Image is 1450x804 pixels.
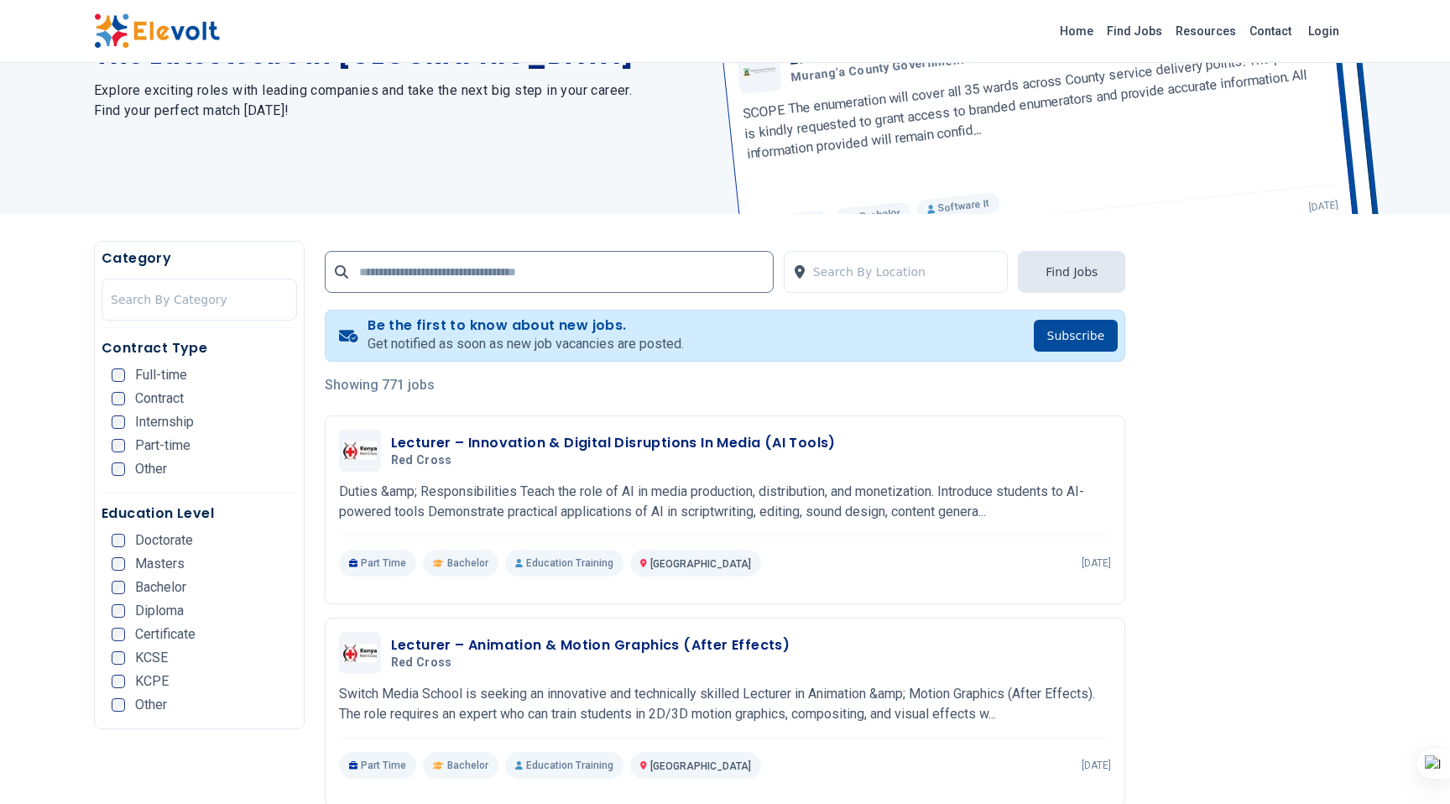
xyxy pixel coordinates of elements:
span: Diploma [135,604,184,618]
span: Red cross [391,655,452,671]
a: Find Jobs [1100,18,1169,44]
button: Find Jobs [1018,251,1125,293]
input: KCPE [112,675,125,688]
input: Part-time [112,439,125,452]
input: Internship [112,415,125,429]
span: Masters [135,557,185,571]
span: Other [135,698,167,712]
p: [DATE] [1082,759,1111,772]
h2: Explore exciting roles with leading companies and take the next big step in your career. Find you... [94,81,705,121]
p: Showing 771 jobs [325,375,1126,395]
input: Other [112,462,125,476]
span: Full-time [135,368,187,382]
span: Red cross [391,453,452,468]
span: Internship [135,415,194,429]
h5: Category [102,248,297,269]
span: Bachelor [447,556,488,570]
input: Bachelor [112,581,125,594]
h5: Education Level [102,504,297,524]
input: Diploma [112,604,125,618]
button: Subscribe [1034,320,1119,352]
h1: The Latest Jobs in [GEOGRAPHIC_DATA] [94,40,705,70]
a: Resources [1169,18,1243,44]
img: Red cross [343,441,377,460]
span: Certificate [135,628,196,641]
p: Duties &amp; Responsibilities Teach the role of AI in media production, distribution, and monetiz... [339,482,1112,522]
span: Other [135,462,167,476]
h4: Be the first to know about new jobs. [368,317,684,334]
a: Contact [1243,18,1298,44]
a: Home [1053,18,1100,44]
span: Contract [135,392,184,405]
input: Doctorate [112,534,125,547]
input: Masters [112,557,125,571]
a: Red crossLecturer – Innovation & Digital Disruptions In Media (AI Tools)Red crossDuties &amp; Res... [339,430,1112,577]
span: [GEOGRAPHIC_DATA] [650,558,751,570]
a: Red crossLecturer – Animation & Motion Graphics (After Effects)Red crossSwitch Media School is se... [339,632,1112,779]
span: Bachelor [135,581,186,594]
span: Part-time [135,439,190,452]
span: [GEOGRAPHIC_DATA] [650,760,751,772]
p: Part Time [339,752,417,779]
input: Certificate [112,628,125,641]
h3: Lecturer – Innovation & Digital Disruptions In Media (AI Tools) [391,433,836,453]
p: [DATE] [1082,556,1111,570]
h3: Lecturer – Animation & Motion Graphics (After Effects) [391,635,790,655]
img: Elevolt [94,13,220,49]
span: KCSE [135,651,168,665]
p: Education Training [505,550,623,577]
span: Bachelor [447,759,488,772]
h5: Contract Type [102,338,297,358]
input: Contract [112,392,125,405]
input: KCSE [112,651,125,665]
p: Education Training [505,752,623,779]
p: Part Time [339,550,417,577]
p: Get notified as soon as new job vacancies are posted. [368,334,684,354]
span: Doctorate [135,534,193,547]
p: Switch Media School is seeking an innovative and technically skilled Lecturer in Animation &amp; ... [339,684,1112,724]
img: Red cross [343,644,377,662]
input: Other [112,698,125,712]
span: KCPE [135,675,169,688]
iframe: Chat Widget [1366,723,1450,804]
a: Login [1298,14,1349,48]
input: Full-time [112,368,125,382]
